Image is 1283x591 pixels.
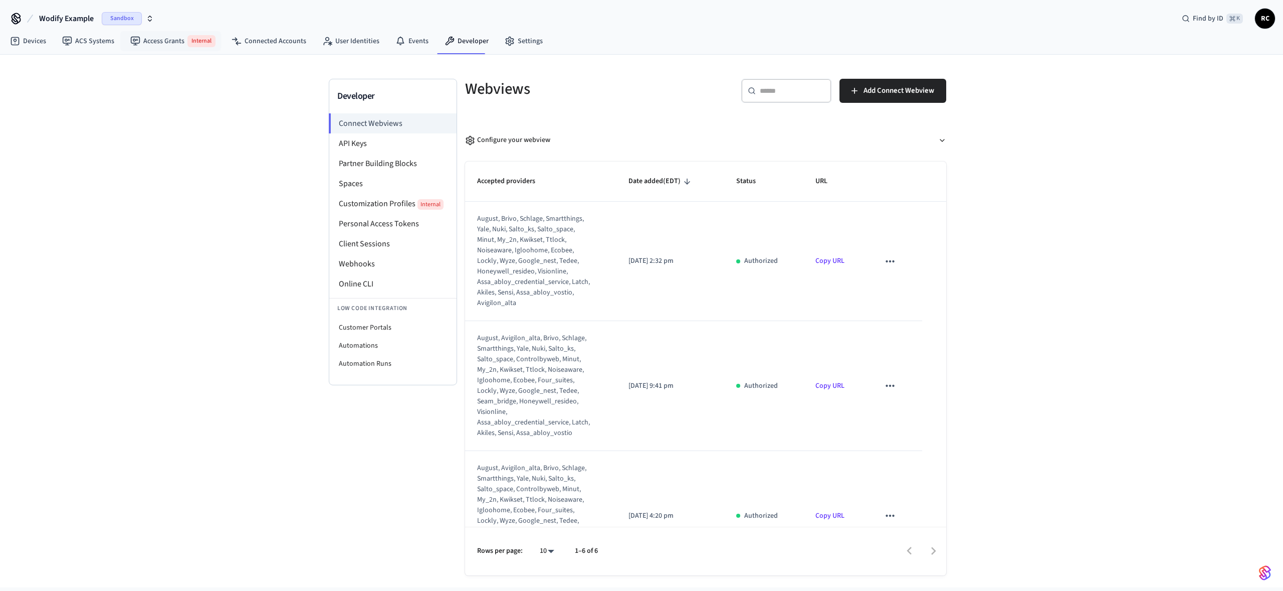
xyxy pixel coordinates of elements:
div: august, avigilon_alta, brivo, schlage, smartthings, yale, nuki, salto_ks, salto_space, controlbyw... [477,333,592,438]
li: Customer Portals [329,319,457,337]
a: Events [387,32,437,50]
h3: Developer [337,89,449,103]
div: august, brivo, schlage, smartthings, yale, nuki, salto_ks, salto_space, minut, my_2n, kwikset, tt... [477,214,592,309]
li: Customization Profiles [329,194,457,214]
a: ACS Systems [54,32,122,50]
span: Status [736,174,769,189]
a: Devices [2,32,54,50]
a: Settings [497,32,551,50]
li: Spaces [329,174,457,194]
li: Partner Building Blocks [329,154,457,174]
li: Connect Webviews [329,113,457,133]
span: URL [815,174,840,189]
span: Sandbox [102,12,142,25]
h5: Webviews [465,79,700,99]
p: 1–6 of 6 [575,546,598,556]
p: [DATE] 2:32 pm [628,256,712,266]
a: Connected Accounts [224,32,314,50]
li: Automation Runs [329,355,457,373]
p: Authorized [744,511,778,521]
a: Copy URL [815,381,844,391]
p: [DATE] 4:20 pm [628,511,712,521]
a: User Identities [314,32,387,50]
li: Webhooks [329,254,457,274]
p: Authorized [744,256,778,266]
li: Personal Access Tokens [329,214,457,234]
span: Add Connect Webview [864,84,934,97]
button: Configure your webview [465,127,946,154]
img: SeamLogoGradient.69752ec5.svg [1259,565,1271,581]
span: Accepted providers [477,174,548,189]
span: Find by ID [1193,14,1223,24]
a: Access GrantsInternal [122,31,224,51]
span: RC [1256,10,1274,28]
span: ⌘ K [1226,14,1243,24]
li: Client Sessions [329,234,457,254]
button: RC [1255,9,1275,29]
a: Copy URL [815,256,844,266]
div: 10 [535,544,559,558]
a: Developer [437,32,497,50]
li: Automations [329,337,457,355]
div: Configure your webview [465,135,550,145]
li: API Keys [329,133,457,154]
p: Authorized [744,381,778,391]
li: Online CLI [329,274,457,294]
span: Wodify Example [39,13,94,25]
span: Internal [187,35,216,47]
span: Internal [417,199,444,210]
span: Date added(EDT) [628,174,694,189]
p: Rows per page: [477,546,523,556]
li: Low Code Integration [329,298,457,319]
div: Find by ID⌘ K [1174,10,1251,28]
div: august, avigilon_alta, brivo, schlage, smartthings, yale, nuki, salto_ks, salto_space, controlbyw... [477,463,592,568]
p: [DATE] 9:41 pm [628,381,712,391]
a: Copy URL [815,511,844,521]
button: Add Connect Webview [839,79,946,103]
